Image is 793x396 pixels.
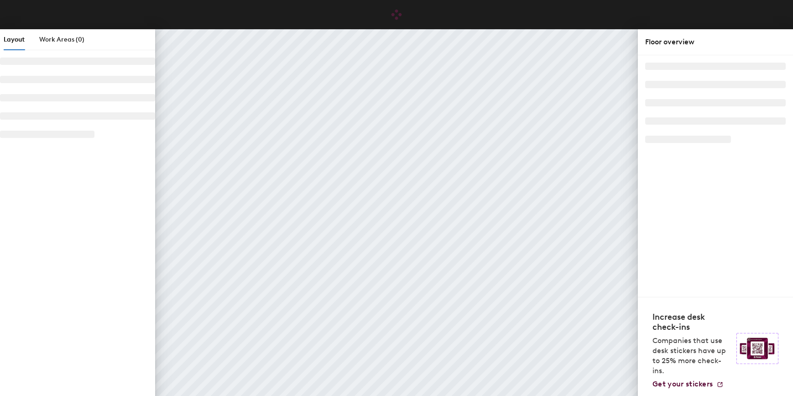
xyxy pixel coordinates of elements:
[645,37,786,48] div: Floor overview
[4,36,25,43] span: Layout
[652,380,713,388] span: Get your stickers
[652,336,731,376] p: Companies that use desk stickers have up to 25% more check-ins.
[652,380,724,389] a: Get your stickers
[652,312,731,332] h4: Increase desk check-ins
[39,36,84,43] span: Work Areas (0)
[736,333,778,364] img: Sticker logo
